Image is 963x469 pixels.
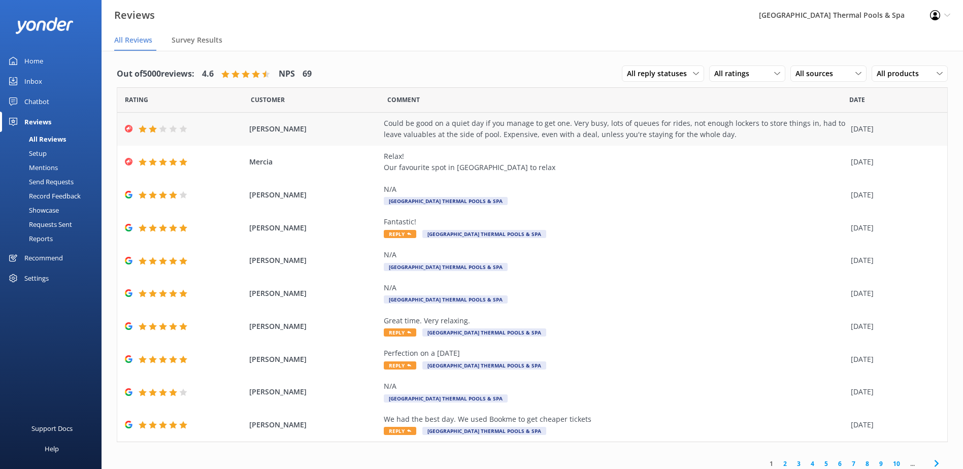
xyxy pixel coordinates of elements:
div: N/A [384,184,846,195]
div: Home [24,51,43,71]
h4: 69 [303,68,312,81]
div: [DATE] [851,321,935,332]
div: Could be good on a quiet day if you manage to get one. Very busy, lots of queues for rides, not e... [384,118,846,141]
div: [DATE] [851,386,935,397]
a: Send Requests [6,175,102,189]
div: [DATE] [851,222,935,233]
div: All Reviews [6,132,66,146]
span: Date [849,95,865,105]
div: N/A [384,381,846,392]
img: yonder-white-logo.png [15,17,74,34]
span: [PERSON_NAME] [249,255,379,266]
a: 5 [819,459,833,468]
a: 9 [874,459,888,468]
div: Fantastic! [384,216,846,227]
div: Record Feedback [6,189,81,203]
a: Requests Sent [6,217,102,231]
span: Reply [384,427,416,435]
div: Showcase [6,203,59,217]
span: [GEOGRAPHIC_DATA] Thermal Pools & Spa [384,295,508,304]
a: 8 [860,459,874,468]
span: [GEOGRAPHIC_DATA] Thermal Pools & Spa [422,361,546,370]
a: Setup [6,146,102,160]
div: [DATE] [851,156,935,167]
span: Date [251,95,285,105]
a: 6 [833,459,847,468]
span: Reply [384,328,416,337]
div: [DATE] [851,419,935,430]
a: All Reviews [6,132,102,146]
span: [PERSON_NAME] [249,386,379,397]
h3: Reviews [114,7,155,23]
div: Send Requests [6,175,74,189]
a: Reports [6,231,102,246]
a: 1 [765,459,778,468]
span: All reply statuses [627,68,693,79]
span: [PERSON_NAME] [249,189,379,200]
div: [DATE] [851,288,935,299]
div: Requests Sent [6,217,72,231]
div: [DATE] [851,123,935,135]
div: Recommend [24,248,63,268]
span: Question [387,95,420,105]
span: Date [125,95,148,105]
span: [PERSON_NAME] [249,321,379,332]
span: [PERSON_NAME] [249,222,379,233]
a: Mentions [6,160,102,175]
span: All sources [795,68,839,79]
div: Settings [24,268,49,288]
h4: Out of 5000 reviews: [117,68,194,81]
div: Support Docs [31,418,73,439]
div: N/A [384,282,846,293]
div: Chatbot [24,91,49,112]
span: [PERSON_NAME] [249,288,379,299]
div: Inbox [24,71,42,91]
a: 7 [847,459,860,468]
a: Record Feedback [6,189,102,203]
span: [PERSON_NAME] [249,123,379,135]
div: N/A [384,249,846,260]
div: Relax! Our favourite spot in [GEOGRAPHIC_DATA] to relax [384,151,846,174]
h4: 4.6 [202,68,214,81]
a: 4 [806,459,819,468]
h4: NPS [279,68,295,81]
span: Reply [384,230,416,238]
span: [GEOGRAPHIC_DATA] Thermal Pools & Spa [384,197,508,205]
a: 2 [778,459,792,468]
span: [GEOGRAPHIC_DATA] Thermal Pools & Spa [422,427,546,435]
a: Showcase [6,203,102,217]
div: Reviews [24,112,51,132]
span: Survey Results [172,35,222,45]
div: [DATE] [851,255,935,266]
div: Great time. Very relaxing. [384,315,846,326]
div: [DATE] [851,189,935,200]
span: All ratings [714,68,755,79]
span: Mercia [249,156,379,167]
span: All Reviews [114,35,152,45]
div: [DATE] [851,354,935,365]
span: [GEOGRAPHIC_DATA] Thermal Pools & Spa [422,328,546,337]
div: Help [45,439,59,459]
div: Reports [6,231,53,246]
span: All products [877,68,925,79]
span: [PERSON_NAME] [249,419,379,430]
span: Reply [384,361,416,370]
span: [GEOGRAPHIC_DATA] Thermal Pools & Spa [384,394,508,403]
span: ... [905,459,920,468]
div: We had the best day. We used Bookme to get cheaper tickets [384,414,846,425]
div: Mentions [6,160,58,175]
div: Setup [6,146,47,160]
a: 3 [792,459,806,468]
span: [GEOGRAPHIC_DATA] Thermal Pools & Spa [384,263,508,271]
a: 10 [888,459,905,468]
div: Perfection on a [DATE] [384,348,846,359]
span: [GEOGRAPHIC_DATA] Thermal Pools & Spa [422,230,546,238]
span: [PERSON_NAME] [249,354,379,365]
